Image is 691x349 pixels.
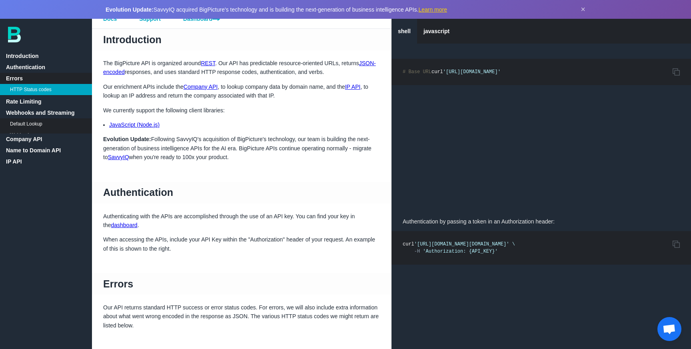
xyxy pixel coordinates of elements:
code: curl [403,69,501,75]
span: '[URL][DOMAIN_NAME]' [443,69,501,75]
span: -H [414,249,420,254]
a: Company API [184,84,218,90]
h1: Introduction [92,29,391,50]
p: Following SavvyIQ's acquisition of BigPicture's technology, our team is building the next-generat... [92,135,391,162]
h1: Authentication [92,182,391,203]
button: Dismiss announcement [581,5,585,14]
p: We currently support the following client libraries: [92,106,391,115]
strong: Evolution Update: [103,136,151,142]
a: SavvyIQ [108,154,129,160]
p: Our enrichment APIs include the , to lookup company data by domain name, and the , to lookup an I... [92,82,391,100]
a: Dashboard [172,9,231,28]
img: bp-logo-B-teal.svg [8,27,21,42]
a: JavaScript (Node.js) [109,122,160,128]
a: Learn more [418,6,447,13]
strong: Evolution Update: [106,6,154,13]
p: The BigPicture API is organized around . Our API has predictable resource-oriented URLs, returns ... [92,59,391,77]
p: Authentication by passing a token in an Authorization header: [391,212,691,231]
span: \ [512,241,515,247]
a: javascript [417,19,456,44]
span: '[URL][DOMAIN_NAME][DOMAIN_NAME]' [414,241,509,247]
code: curl [403,241,515,254]
a: JSON-encoded [103,60,376,75]
h1: Errors [92,273,391,295]
a: REST [201,60,215,66]
p: When accessing the APIs, include your API Key within the "Authorization" header of your request. ... [92,235,391,253]
a: shell [391,19,417,44]
a: dashboard [111,222,137,228]
span: SavvyIQ acquired BigPicture's technology and is building the next-generation of business intellig... [106,6,447,13]
span: 'Authorization: {API_KEY}' [423,249,497,254]
a: IP API [345,84,361,90]
a: Chat abierto [657,317,681,341]
a: Docs [92,9,128,28]
p: Our API returns standard HTTP success or error status codes. For errors, we will also include ext... [92,303,391,330]
a: Support [128,9,172,28]
span: # Base URL [403,69,431,75]
p: Authenticating with the APIs are accomplished through the use of an API key. You can find your ke... [92,212,391,230]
